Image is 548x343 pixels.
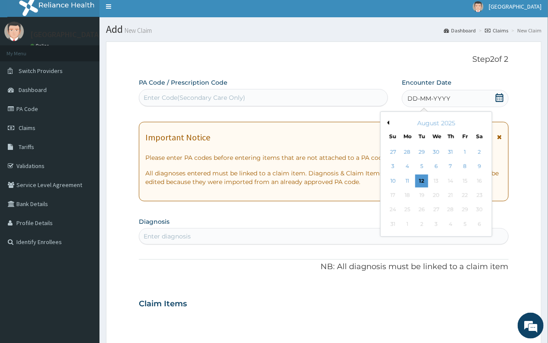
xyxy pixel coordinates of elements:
[16,43,35,65] img: d_794563401_company_1708531726252_794563401
[458,218,471,231] div: Not available Friday, September 5th, 2025
[444,203,457,216] div: Not available Thursday, August 28th, 2025
[385,121,389,125] button: Previous Month
[145,133,210,142] h1: Important Notice
[444,160,457,173] div: Choose Thursday, August 7th, 2025
[389,133,397,140] div: Su
[473,189,486,202] div: Not available Saturday, August 23rd, 2025
[415,203,428,216] div: Not available Tuesday, August 26th, 2025
[404,133,411,140] div: Mo
[461,133,469,140] div: Fr
[473,175,486,187] div: Not available Saturday, August 16th, 2025
[509,27,542,34] li: New Claim
[144,232,191,241] div: Enter diagnosis
[430,218,443,231] div: Not available Wednesday, September 3rd, 2025
[387,146,400,159] div: Choose Sunday, July 27th, 2025
[407,94,450,103] span: DD-MM-YYYY
[473,218,486,231] div: Not available Saturday, September 6th, 2025
[401,160,414,173] div: Choose Monday, August 4th, 2025
[144,93,245,102] div: Enter Code(Secondary Care Only)
[139,78,228,87] label: PA Code / Prescription Code
[384,119,488,127] div: August 2025
[489,3,542,10] span: [GEOGRAPHIC_DATA]
[430,175,443,187] div: Not available Wednesday, August 13th, 2025
[476,133,483,140] div: Sa
[444,146,457,159] div: Choose Thursday, July 31st, 2025
[401,146,414,159] div: Choose Monday, July 28th, 2025
[4,236,165,266] textarea: Type your message and hit 'Enter'
[444,175,457,187] div: Not available Thursday, August 14th, 2025
[433,133,440,140] div: We
[458,203,471,216] div: Not available Friday, August 29th, 2025
[473,1,484,12] img: User Image
[387,160,400,173] div: Choose Sunday, August 3rd, 2025
[458,189,471,202] div: Not available Friday, August 22nd, 2025
[145,153,502,162] p: Please enter PA codes before entering items that are not attached to a PA code
[444,27,476,34] a: Dashboard
[30,43,51,49] a: Online
[387,203,400,216] div: Not available Sunday, August 24th, 2025
[401,203,414,216] div: Not available Monday, August 25th, 2025
[485,27,508,34] a: Claims
[139,217,170,226] label: Diagnosis
[45,48,145,60] div: Chat with us now
[458,146,471,159] div: Choose Friday, August 1st, 2025
[139,55,508,64] p: Step 2 of 2
[19,67,63,75] span: Switch Providers
[430,203,443,216] div: Not available Wednesday, August 27th, 2025
[447,133,454,140] div: Th
[402,78,452,87] label: Encounter Date
[401,189,414,202] div: Not available Monday, August 18th, 2025
[387,218,400,231] div: Not available Sunday, August 31st, 2025
[387,189,400,202] div: Not available Sunday, August 17th, 2025
[123,27,152,34] small: New Claim
[139,261,508,273] p: NB: All diagnosis must be linked to a claim item
[387,175,400,187] div: Choose Sunday, August 10th, 2025
[444,218,457,231] div: Not available Thursday, September 4th, 2025
[430,160,443,173] div: Choose Wednesday, August 6th, 2025
[473,203,486,216] div: Not available Saturday, August 30th, 2025
[415,160,428,173] div: Choose Tuesday, August 5th, 2025
[430,146,443,159] div: Choose Wednesday, July 30th, 2025
[430,189,443,202] div: Not available Wednesday, August 20th, 2025
[458,160,471,173] div: Choose Friday, August 8th, 2025
[142,4,163,25] div: Minimize live chat window
[386,145,487,232] div: month 2025-08
[444,189,457,202] div: Not available Thursday, August 21st, 2025
[473,146,486,159] div: Choose Saturday, August 2nd, 2025
[401,175,414,187] div: Choose Monday, August 11th, 2025
[106,24,542,35] h1: Add
[4,22,24,41] img: User Image
[415,146,428,159] div: Choose Tuesday, July 29th, 2025
[50,109,119,196] span: We're online!
[418,133,426,140] div: Tu
[401,218,414,231] div: Not available Monday, September 1st, 2025
[30,31,102,38] p: [GEOGRAPHIC_DATA]
[139,299,187,309] h3: Claim Items
[145,169,502,186] p: All diagnoses entered must be linked to a claim item. Diagnosis & Claim Items that are visible bu...
[415,189,428,202] div: Not available Tuesday, August 19th, 2025
[19,86,47,94] span: Dashboard
[19,124,35,132] span: Claims
[19,143,34,151] span: Tariffs
[458,175,471,187] div: Not available Friday, August 15th, 2025
[415,218,428,231] div: Not available Tuesday, September 2nd, 2025
[415,175,428,187] div: Choose Tuesday, August 12th, 2025
[473,160,486,173] div: Choose Saturday, August 9th, 2025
